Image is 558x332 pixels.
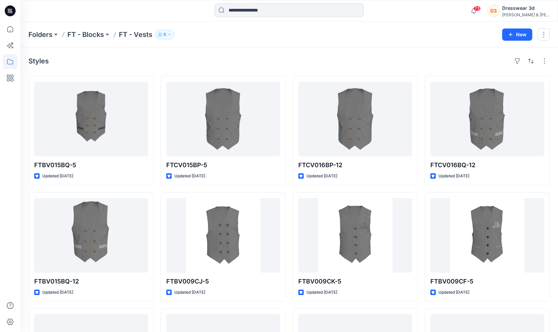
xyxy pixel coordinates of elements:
[174,289,205,296] p: Updated [DATE]
[42,289,73,296] p: Updated [DATE]
[174,173,205,180] p: Updated [DATE]
[502,28,532,41] button: New
[306,289,337,296] p: Updated [DATE]
[298,277,412,286] p: FTBV009CK-5
[34,198,148,273] a: FTBV015BQ-12
[487,5,499,17] div: D3
[473,6,481,11] span: 73
[298,160,412,170] p: FTCV016BP-12
[155,30,174,39] button: 5
[34,277,148,286] p: FTBV015BQ-12
[34,160,148,170] p: FTBV015BQ-5
[430,198,544,273] a: FTBV009CF-5
[67,30,104,39] a: FT - Blocks
[430,82,544,156] a: FTCV016BQ-12
[119,30,152,39] p: FT - Vests
[28,57,49,65] h4: Styles
[502,12,550,17] div: [PERSON_NAME] & [PERSON_NAME]
[28,30,52,39] a: Folders
[42,173,73,180] p: Updated [DATE]
[438,173,469,180] p: Updated [DATE]
[34,82,148,156] a: FTBV015BQ-5
[430,160,544,170] p: FTCV016BQ-12
[166,160,280,170] p: FTCV015BP-5
[164,31,166,38] p: 5
[298,82,412,156] a: FTCV016BP-12
[306,173,337,180] p: Updated [DATE]
[298,198,412,273] a: FTBV009CK-5
[438,289,469,296] p: Updated [DATE]
[166,82,280,156] a: FTCV015BP-5
[430,277,544,286] p: FTBV009CF-5
[166,277,280,286] p: FTBV009CJ-5
[166,198,280,273] a: FTBV009CJ-5
[502,4,550,12] div: Dresswear 3d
